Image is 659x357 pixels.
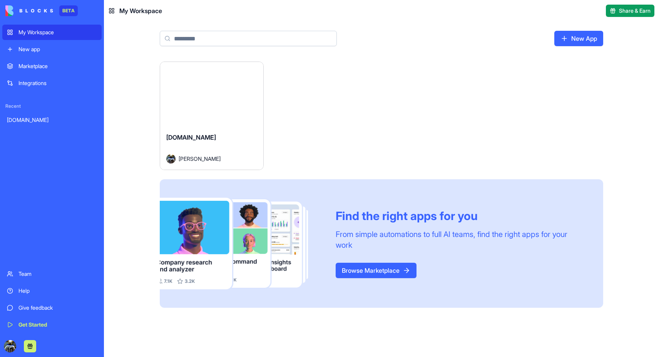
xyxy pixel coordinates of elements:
span: [DOMAIN_NAME] [166,133,216,141]
a: New app [2,42,102,57]
a: Browse Marketplace [336,263,416,278]
span: Recent [2,103,102,109]
div: From simple automations to full AI teams, find the right apps for your work [336,229,585,250]
a: Marketplace [2,58,102,74]
a: My Workspace [2,25,102,40]
img: Frame_181_egmpey.png [160,198,323,290]
a: Get Started [2,317,102,332]
img: Avatar [166,154,176,163]
div: Marketplace [18,62,97,70]
div: New app [18,45,97,53]
a: BETA [5,5,78,16]
img: logo [5,5,53,16]
div: Help [18,287,97,295]
a: [DOMAIN_NAME] [2,112,102,128]
div: BETA [59,5,78,16]
span: Share & Earn [619,7,651,15]
div: Get Started [18,321,97,329]
a: Help [2,283,102,299]
button: Share & Earn [606,5,654,17]
a: Integrations [2,75,102,91]
a: Team [2,266,102,282]
a: Give feedback [2,300,102,315]
div: [DOMAIN_NAME] [7,116,97,124]
div: Give feedback [18,304,97,312]
div: Integrations [18,79,97,87]
a: [DOMAIN_NAME]Avatar[PERSON_NAME] [160,62,264,170]
a: New App [554,31,603,46]
img: ACg8ocKVM1TbVorThacLTfshQ8GXVG748kMfRP5vIOTPgIaKa_DYRn_uQw=s96-c [4,340,16,352]
div: Find the right apps for you [336,209,585,223]
span: My Workspace [119,6,162,15]
div: My Workspace [18,28,97,36]
div: Team [18,270,97,278]
span: [PERSON_NAME] [179,155,221,163]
